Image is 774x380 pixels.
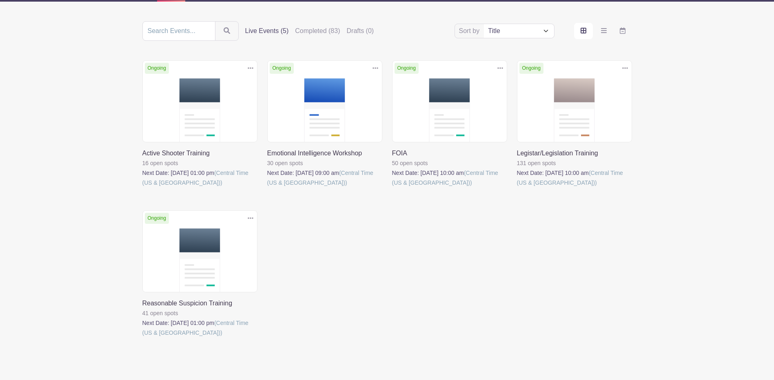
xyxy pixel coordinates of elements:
[574,23,632,39] div: order and view
[245,26,381,36] div: filters
[142,21,215,41] input: Search Events...
[245,26,289,36] label: Live Events (5)
[459,26,482,36] label: Sort by
[347,26,374,36] label: Drafts (0)
[295,26,340,36] label: Completed (83)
